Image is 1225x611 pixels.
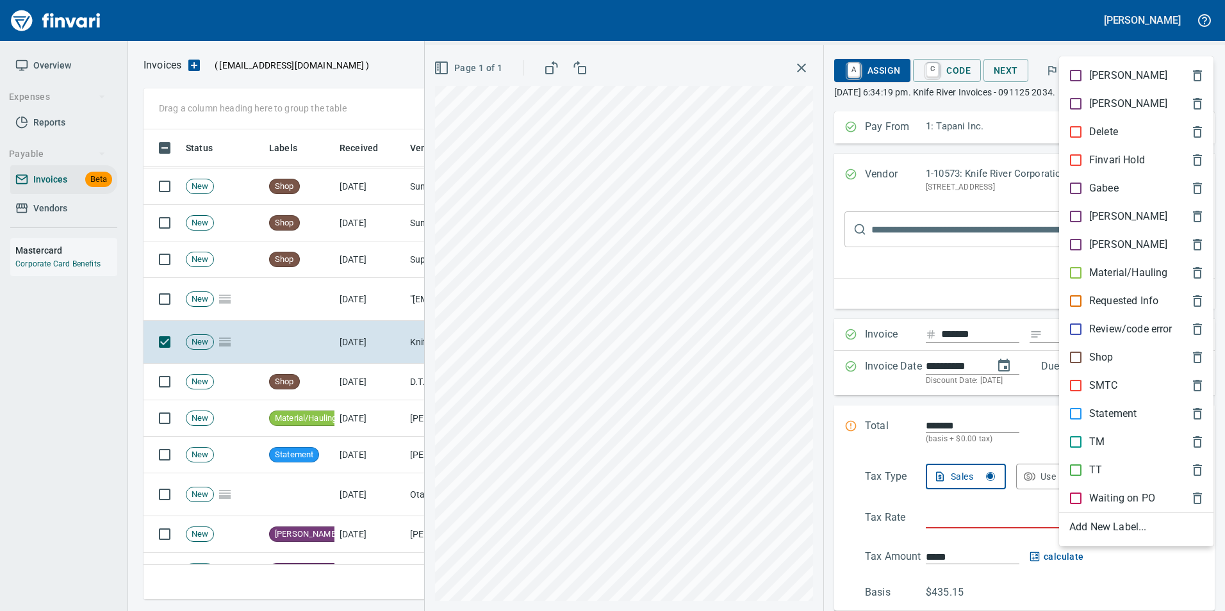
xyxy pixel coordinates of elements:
[1069,519,1203,535] span: Add New Label...
[1089,209,1167,224] p: [PERSON_NAME]
[1089,350,1114,365] p: Shop
[1089,96,1167,111] p: [PERSON_NAME]
[1089,322,1172,337] p: Review/code error
[1089,491,1155,506] p: Waiting on PO
[1089,68,1167,83] p: [PERSON_NAME]
[1089,124,1118,140] p: Delete
[1089,462,1102,478] p: TT
[1089,237,1167,252] p: [PERSON_NAME]
[1089,293,1158,309] p: Requested Info
[1089,265,1167,281] p: Material/Hauling
[1089,406,1137,421] p: Statement
[1089,434,1105,450] p: TM
[1089,152,1145,168] p: Finvari Hold
[1089,181,1119,196] p: Gabee
[1089,378,1118,393] p: SMTC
